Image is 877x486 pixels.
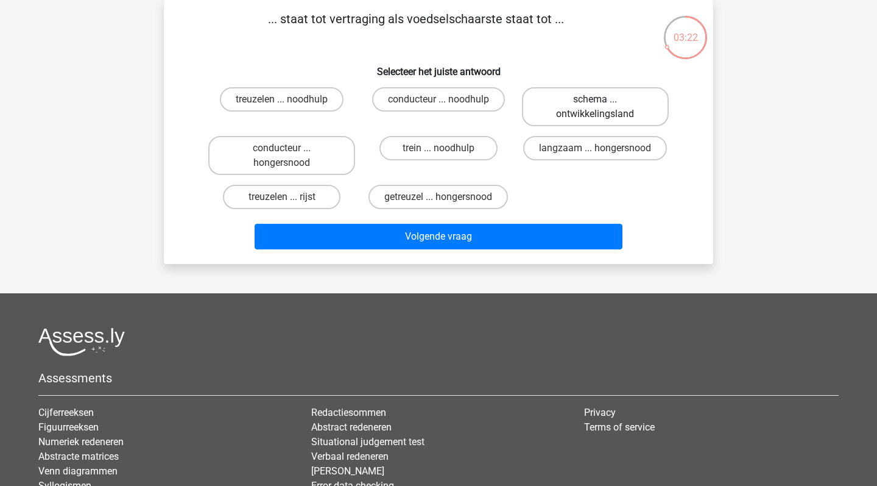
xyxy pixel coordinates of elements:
a: Abstracte matrices [38,451,119,462]
h6: Selecteer het juiste antwoord [183,56,694,77]
div: 03:22 [663,15,708,45]
label: langzaam ... hongersnood [523,136,667,160]
label: treuzelen ... rijst [223,185,340,209]
label: getreuzel ... hongersnood [368,185,508,209]
label: treuzelen ... noodhulp [220,87,343,112]
a: Abstract redeneren [311,421,392,433]
a: Terms of service [584,421,655,433]
a: Verbaal redeneren [311,451,389,462]
label: trein ... noodhulp [379,136,497,160]
label: schema ... ontwikkelingsland [522,87,669,126]
h5: Assessments [38,371,839,385]
a: Situational judgement test [311,436,424,448]
a: Privacy [584,407,616,418]
a: Redactiesommen [311,407,386,418]
label: conducteur ... noodhulp [372,87,505,112]
a: Cijferreeksen [38,407,94,418]
a: [PERSON_NAME] [311,465,384,477]
p: ... staat tot vertraging als voedselschaarste staat tot ... [183,10,648,46]
a: Figuurreeksen [38,421,99,433]
a: Numeriek redeneren [38,436,124,448]
label: conducteur ... hongersnood [208,136,355,175]
a: Venn diagrammen [38,465,118,477]
img: Assessly logo [38,327,125,356]
button: Volgende vraag [255,224,623,249]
